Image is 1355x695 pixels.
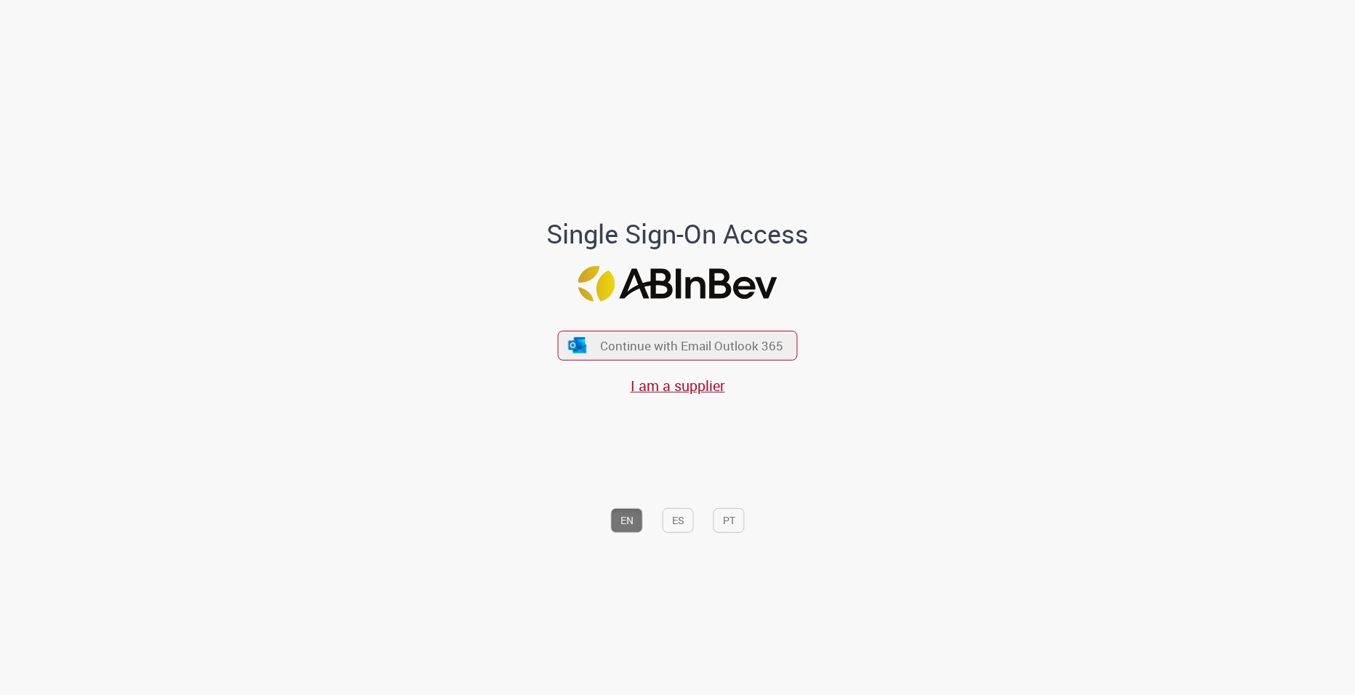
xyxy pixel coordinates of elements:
img: Logo ABInBev [578,266,777,302]
a: I am a supplier [631,376,725,395]
button: PT [713,508,745,533]
button: ES [663,508,694,533]
h1: Single Sign-On Access [476,220,879,249]
button: ícone Azure/Microsoft 360 Continue with Email Outlook 365 [558,331,798,361]
button: EN [611,508,643,533]
img: ícone Azure/Microsoft 360 [567,337,587,353]
span: Continue with Email Outlook 365 [600,337,783,354]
